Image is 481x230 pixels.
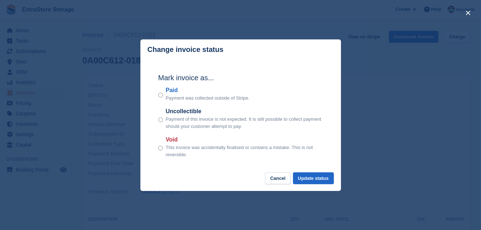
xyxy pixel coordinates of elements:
[166,86,250,95] label: Paid
[158,72,323,83] h2: Mark invoice as...
[166,135,323,144] label: Void
[265,172,290,184] button: Cancel
[166,95,250,102] p: Payment was collected outside of Stripe.
[166,116,323,130] p: Payment of this invoice is not expected. It is still possible to collect payment should your cust...
[293,172,334,184] button: Update status
[462,7,474,19] button: close
[166,107,323,116] label: Uncollectible
[166,144,323,158] p: This invoice was accidentally finalised or contains a mistake. This is not reversible.
[148,45,223,54] p: Change invoice status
